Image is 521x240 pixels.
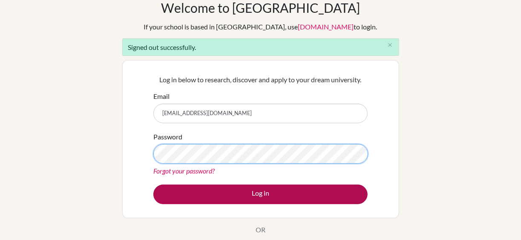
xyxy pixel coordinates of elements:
button: Close [382,39,399,52]
label: Password [153,132,182,142]
p: OR [256,225,265,235]
button: Log in [153,185,368,204]
a: Forgot your password? [153,167,215,175]
p: Log in below to research, discover and apply to your dream university. [153,75,368,85]
a: [DOMAIN_NAME] [298,23,354,31]
label: Email [153,91,170,101]
div: If your school is based in [GEOGRAPHIC_DATA], use to login. [144,22,377,32]
div: Signed out successfully. [122,38,399,56]
i: close [387,42,393,48]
